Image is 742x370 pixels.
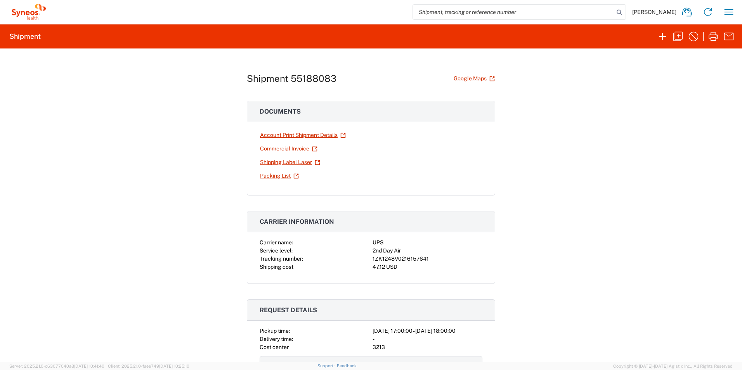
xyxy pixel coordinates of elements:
[9,32,41,41] h2: Shipment
[373,343,482,351] div: 3213
[260,108,301,115] span: Documents
[247,73,336,84] h1: Shipment 55188083
[373,247,482,255] div: 2nd Day Air
[453,72,495,85] a: Google Maps
[108,364,189,368] span: Client: 2025.21.0-faee749
[613,363,733,370] span: Copyright © [DATE]-[DATE] Agistix Inc., All Rights Reserved
[260,264,293,270] span: Shipping cost
[337,363,357,368] a: Feedback
[260,256,303,262] span: Tracking number:
[260,169,299,183] a: Packing List
[260,336,293,342] span: Delivery time:
[260,239,293,246] span: Carrier name:
[317,363,337,368] a: Support
[260,328,290,334] span: Pickup time:
[260,247,293,254] span: Service level:
[373,327,482,335] div: [DATE] 17:00:00 - [DATE] 18:00:00
[260,128,346,142] a: Account Print Shipment Details
[413,5,614,19] input: Shipment, tracking or reference number
[159,364,189,368] span: [DATE] 10:25:10
[260,218,334,225] span: Carrier information
[373,255,482,263] div: 1ZK1248V0216157641
[632,9,676,16] span: [PERSON_NAME]
[373,239,482,247] div: UPS
[260,344,289,350] span: Cost center
[373,263,482,271] div: 47.12 USD
[260,306,317,314] span: Request details
[260,142,318,156] a: Commercial Invoice
[9,364,104,368] span: Server: 2025.21.0-c63077040a8
[260,156,321,169] a: Shipping Label Laser
[373,335,482,343] div: -
[74,364,104,368] span: [DATE] 10:41:40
